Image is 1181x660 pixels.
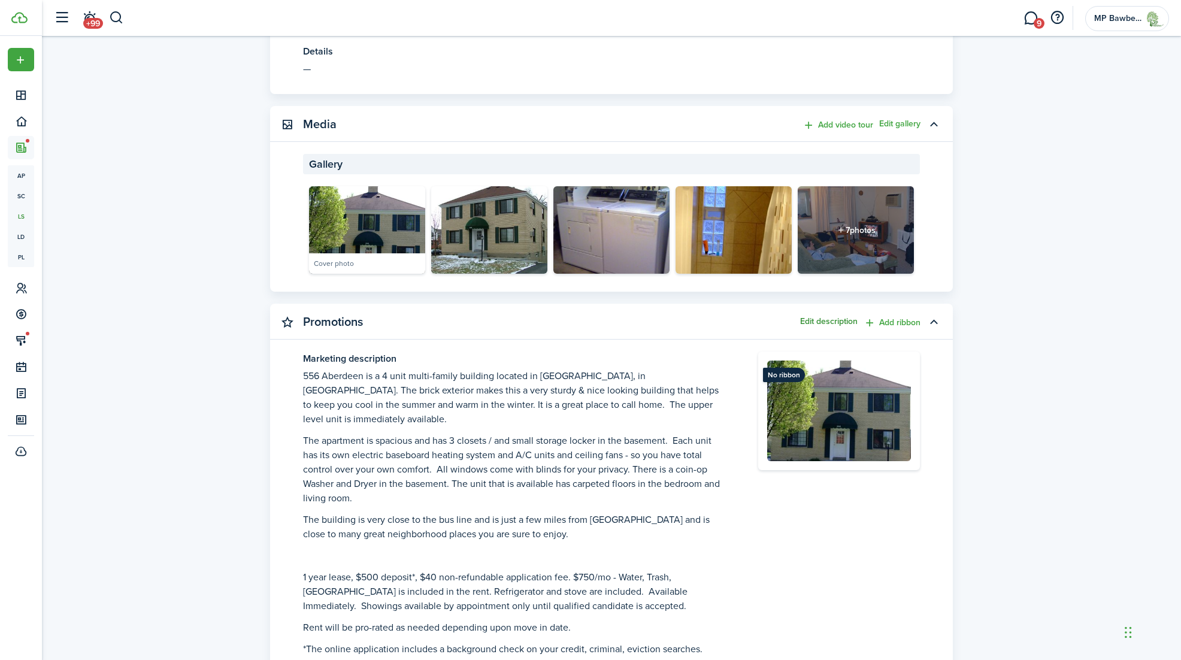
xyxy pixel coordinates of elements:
[1019,3,1042,34] a: Messaging
[798,186,914,274] div: 7 photos
[78,3,101,34] a: Notifications
[879,119,920,129] button: Edit gallery
[309,186,425,274] img: Image
[8,48,34,71] button: Open menu
[303,620,722,635] p: Rent will be pro-rated as needed depending upon move in date.
[303,117,337,131] panel-main-title: Media
[303,315,363,329] panel-main-title: Promotions
[976,531,1181,660] iframe: Chat Widget
[553,186,670,274] img: Image
[800,317,858,326] button: Edit description
[314,258,354,269] div: Cover photo
[676,186,792,274] img: Image
[11,12,28,23] img: TenantCloud
[1125,614,1132,650] div: Drag
[767,361,911,461] img: Listing avatar
[303,352,722,366] panel-main-title: Marketing description
[763,368,805,382] ribbon: No ribbon
[1147,9,1166,28] img: MP Bawbee Group, LLC
[303,44,920,59] panel-main-title: Details
[803,119,873,132] button: Add video tour
[1034,18,1044,29] span: 9
[303,44,920,76] panel-main-item-text: —
[923,114,944,134] button: Toggle accordion
[270,154,953,292] panel-main-body: Toggle accordion
[109,8,124,28] button: Search
[309,156,343,172] span: Gallery
[1047,8,1067,28] button: Open resource center
[8,186,34,206] a: sc
[923,311,944,332] button: Toggle accordion
[303,570,722,613] p: 1 year lease, $500 deposit*, $40 non-refundable application fee. $750/mo - Water, Trash, [GEOGRAP...
[8,206,34,226] a: ls
[303,513,722,541] p: The building is very close to the bus line and is just a few miles from [GEOGRAPHIC_DATA] and is ...
[431,186,547,274] img: Image
[50,7,73,29] button: Open sidebar
[8,165,34,186] a: ap
[8,226,34,247] a: ld
[303,434,722,505] p: The apartment is spacious and has 3 closets / and small storage locker in the basement. Each unit...
[83,18,103,29] span: +99
[8,247,34,267] a: pl
[864,316,920,330] button: Add ribbon
[303,369,722,426] p: 556 Aberdeen is a 4 unit multi-family building located in [GEOGRAPHIC_DATA], in [GEOGRAPHIC_DATA]...
[1094,14,1142,23] span: MP Bawbee Group, LLC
